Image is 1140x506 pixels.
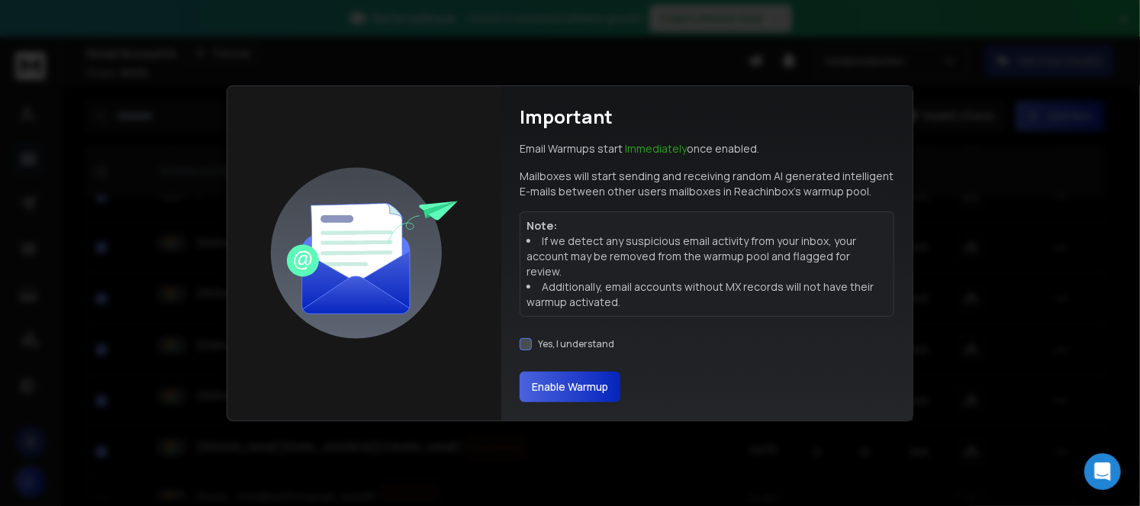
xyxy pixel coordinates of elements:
div: Open Intercom Messenger [1084,453,1121,490]
p: Note: [527,218,887,234]
li: Additionally, email accounts without MX records will not have their warmup activated. [527,279,887,310]
p: Email Warmups start once enabled. [520,141,759,156]
p: Mailboxes will start sending and receiving random AI generated intelligent E-mails between other ... [520,169,894,199]
li: If we detect any suspicious email activity from your inbox, your account may be removed from the ... [527,234,887,279]
h1: Important [520,105,613,129]
button: Enable Warmup [520,372,620,402]
span: Immediately [625,141,687,156]
label: Yes, I understand [538,338,614,350]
